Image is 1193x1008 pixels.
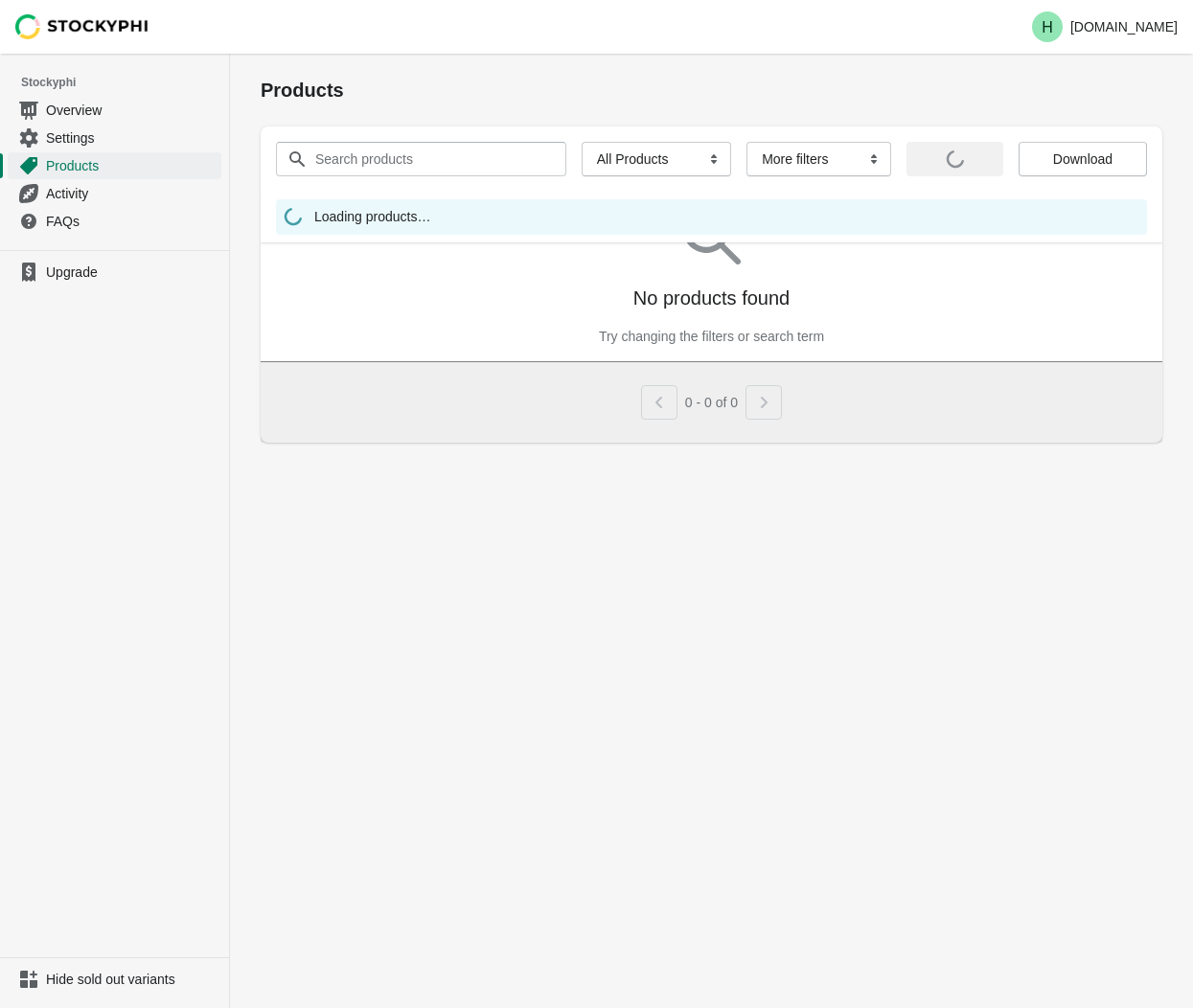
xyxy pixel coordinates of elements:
[314,142,532,176] input: Search products
[314,207,430,231] span: Loading products…
[8,207,221,235] a: FAQs
[46,263,218,282] span: Upgrade
[46,128,218,148] span: Settings
[8,124,221,151] a: Settings
[1042,19,1053,35] text: H
[46,156,218,175] span: Products
[1032,11,1063,42] span: Avatar with initials H
[46,101,218,120] span: Overview
[599,327,824,346] p: Try changing the filters or search term
[21,73,229,92] span: Stockyphi
[8,179,221,207] a: Activity
[8,96,221,124] a: Overview
[46,184,218,203] span: Activity
[8,259,221,286] a: Upgrade
[1070,19,1178,34] p: [DOMAIN_NAME]
[1024,8,1185,46] button: Avatar with initials H[DOMAIN_NAME]
[633,285,790,311] p: No products found
[641,378,782,420] nav: Pagination
[8,966,221,993] a: Hide sold out variants
[1053,151,1113,167] span: Download
[685,395,738,410] span: 0 - 0 of 0
[46,970,218,989] span: Hide sold out variants
[15,14,149,39] img: Stockyphi
[1019,142,1147,176] button: Download
[8,151,221,179] a: Products
[46,212,218,231] span: FAQs
[261,77,1162,103] h1: Products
